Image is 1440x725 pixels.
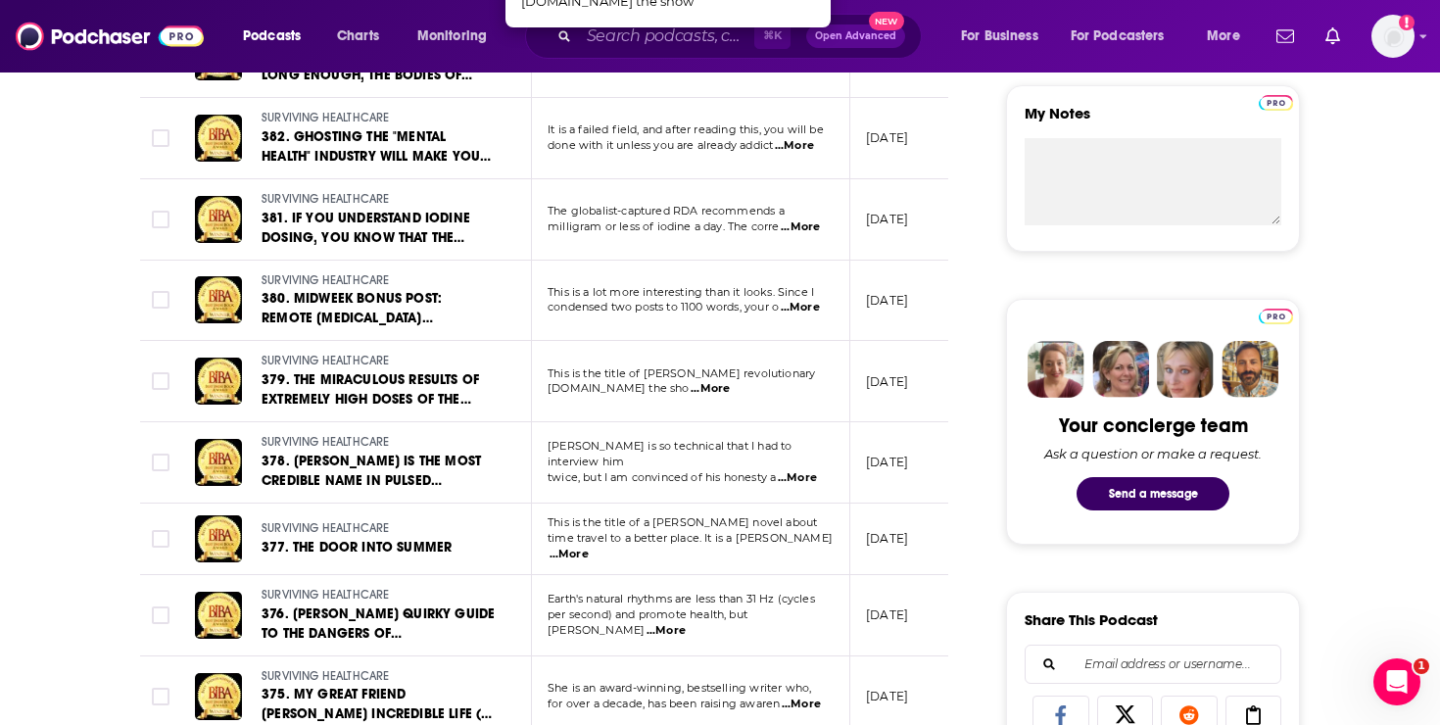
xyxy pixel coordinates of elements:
a: SURVIVING HEALTHCARE [262,191,497,209]
span: 377. THE DOOR INTO SUMMER [262,539,452,556]
a: 377. THE DOOR INTO SUMMER [262,538,495,557]
p: [DATE] [866,688,908,704]
span: Toggle select row [152,291,169,309]
span: Toggle select row [152,606,169,624]
a: SURVIVING HEALTHCARE [262,272,497,290]
span: time travel to a better place. It is a [PERSON_NAME] [548,531,833,545]
span: [PERSON_NAME] is so technical that I had to interview him [548,439,792,468]
span: This is the title of [PERSON_NAME] revolutionary [548,366,815,380]
span: SURVIVING HEALTHCARE [262,354,389,367]
span: condensed two posts to 1100 words, your o [548,300,779,314]
iframe: Intercom live chat [1373,658,1420,705]
span: Toggle select row [152,454,169,471]
span: ...More [778,470,817,486]
span: SURVIVING HEALTHCARE [262,521,389,535]
p: [DATE] [866,530,908,547]
span: SURVIVING HEALTHCARE [262,669,389,683]
span: SURVIVING HEALTHCARE [262,435,389,449]
button: Show profile menu [1371,15,1415,58]
a: 381. IF YOU UNDERSTAND IODINE DOSING, YOU KNOW THAT THE RECOMMENDED DIETARY ALLOWANCES (RDA) ARE ... [262,209,497,248]
div: Ask a question or make a request. [1044,446,1262,461]
div: Your concierge team [1059,413,1248,438]
span: More [1207,23,1240,50]
label: My Notes [1025,104,1281,138]
span: Earth's natural rhythms are less than 31 Hz (cycles [548,592,815,605]
span: Charts [337,23,379,50]
a: 375. MY GREAT FRIEND [PERSON_NAME] INCREDIBLE LIFE (X-RATED) [262,685,497,724]
h3: Share This Podcast [1025,610,1158,629]
span: ...More [550,547,589,562]
span: ...More [781,300,820,315]
a: 379. THE MIRACULOUS RESULTS OF EXTREMELY HIGH DOSES OF THE SUNSHINE HORMONE [MEDICAL_DATA]: MY EX... [262,370,497,410]
a: 380. MIDWEEK BONUS POST: REMOTE [MEDICAL_DATA] CONDITIONING (RIC) [262,289,497,328]
button: Send a message [1077,477,1229,510]
span: SURVIVING HEALTHCARE [262,192,389,206]
span: Monitoring [417,23,487,50]
a: SURVIVING HEALTHCARE [262,353,497,370]
span: 376. [PERSON_NAME] QUIRKY GUIDE TO THE DANGERS OF ELECTROMAGNETIC FIELDS (EMFs) [262,605,495,661]
img: Podchaser Pro [1259,95,1293,111]
span: twice, but I am convinced of his honesty a [548,470,776,484]
div: Search followers [1025,645,1281,684]
p: [DATE] [866,454,908,470]
span: ...More [781,219,820,235]
span: ⌘ K [754,24,791,49]
span: New [869,12,904,30]
a: SURVIVING HEALTHCARE [262,520,495,538]
a: Show notifications dropdown [1318,20,1348,53]
span: Toggle select row [152,211,169,228]
img: Podchaser Pro [1259,309,1293,324]
p: [DATE] [866,129,908,146]
input: Search podcasts, credits, & more... [579,21,754,52]
p: [DATE] [866,373,908,390]
div: Search podcasts, credits, & more... [544,14,940,59]
a: Pro website [1259,306,1293,324]
span: Podcasts [243,23,301,50]
span: [DOMAIN_NAME] the sho [548,381,690,395]
span: For Podcasters [1071,23,1165,50]
span: For Business [961,23,1038,50]
button: open menu [404,21,512,52]
a: SURVIVING HEALTHCARE [262,110,497,127]
span: 378. [PERSON_NAME] IS THE MOST CREDIBLE NAME IN PULSED ELECTROMAGNETIC FIELD THERAPY (PEMF), BUT ... [262,453,481,548]
img: Jules Profile [1157,341,1214,398]
span: for over a decade, has been raising awaren [548,697,780,710]
a: Pro website [1259,92,1293,111]
img: Sydney Profile [1028,341,1084,398]
a: SURVIVING HEALTHCARE [262,434,497,452]
img: Barbara Profile [1092,341,1149,398]
input: Email address or username... [1041,646,1265,683]
span: milligram or less of iodine a day. The corre [548,219,780,233]
p: [DATE] [866,211,908,227]
button: open menu [1058,21,1193,52]
span: 382. GHOSTING THE "MENTAL HEALTH" INDUSTRY WILL MAKE YOU FEEL BETTER [262,128,491,184]
span: SURVIVING HEALTHCARE [262,111,389,124]
span: 1 [1414,658,1429,674]
button: Open AdvancedNew [806,24,905,48]
img: Jon Profile [1222,341,1278,398]
a: 378. [PERSON_NAME] IS THE MOST CREDIBLE NAME IN PULSED ELECTROMAGNETIC FIELD THERAPY (PEMF), BUT ... [262,452,497,491]
button: open menu [947,21,1063,52]
span: ...More [782,697,821,712]
span: Toggle select row [152,129,169,147]
a: Charts [324,21,391,52]
span: 381. IF YOU UNDERSTAND IODINE DOSING, YOU KNOW THAT THE RECOMMENDED DIETARY ALLOWANCES (RDA) ARE ... [262,210,470,285]
a: Show notifications dropdown [1269,20,1302,53]
span: Toggle select row [152,372,169,390]
a: SURVIVING HEALTHCARE [262,668,497,686]
a: 382. GHOSTING THE "MENTAL HEALTH" INDUSTRY WILL MAKE YOU FEEL BETTER [262,127,497,167]
p: [DATE] [866,292,908,309]
span: The globalist-captured RDA recommends a [548,204,785,217]
button: open menu [1193,21,1265,52]
p: [DATE] [866,606,908,623]
span: done with it unless you are already addict [548,138,773,152]
span: ...More [647,623,686,639]
span: 379. THE MIRACULOUS RESULTS OF EXTREMELY HIGH DOSES OF THE SUNSHINE HORMONE [MEDICAL_DATA]: MY EX... [262,371,479,506]
span: ...More [691,381,730,397]
button: open menu [229,21,326,52]
span: This is a lot more interesting than it looks. Since I [548,285,814,299]
svg: Add a profile image [1399,15,1415,30]
span: 380. MIDWEEK BONUS POST: REMOTE [MEDICAL_DATA] CONDITIONING (RIC) [262,290,442,346]
img: Podchaser - Follow, Share and Rate Podcasts [16,18,204,55]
